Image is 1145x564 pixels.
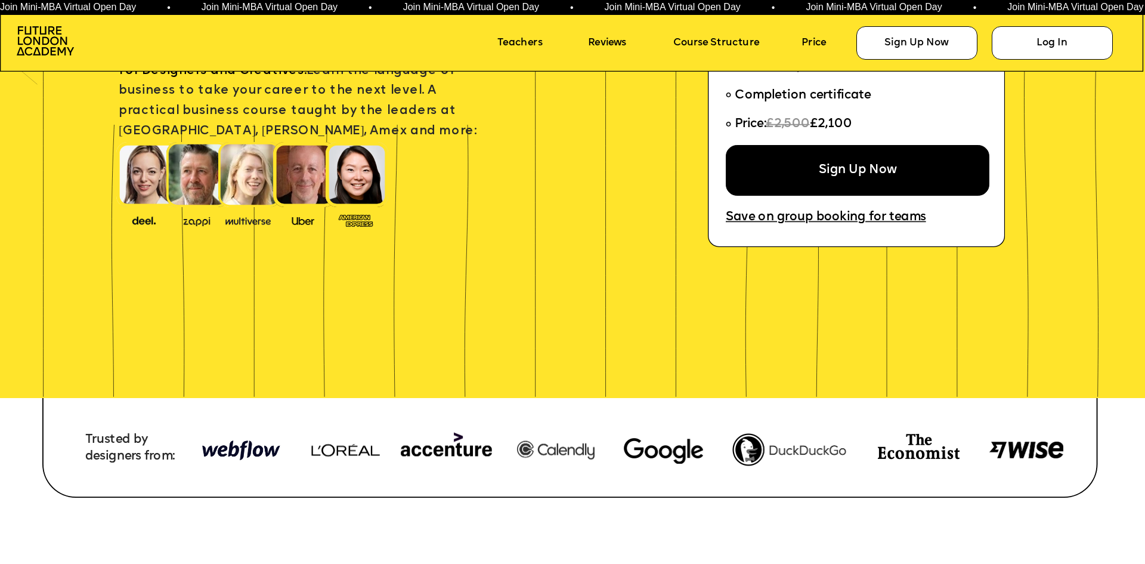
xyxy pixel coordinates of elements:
[809,118,852,131] span: £2,100
[735,118,766,131] span: Price:
[766,118,809,131] span: £2,500
[878,434,960,460] img: image-74e81e4e-c3ca-4fbf-b275-59ce4ac8e97d.png
[973,3,976,13] span: •
[570,3,573,13] span: •
[673,33,791,54] a: Course Structure
[122,212,166,227] img: image-388f4489-9820-4c53-9b08-f7df0b8d4ae2.png
[221,212,275,227] img: image-b7d05013-d886-4065-8d38-3eca2af40620.png
[368,3,372,13] span: •
[119,64,476,137] span: Learn the language of business to take your career to the next level. A practical business course...
[801,33,846,54] a: Price
[292,424,602,477] img: image-948b81d4-ecfd-4a21-a3e0-8573ccdefa42.png
[175,214,219,226] img: image-b2f1584c-cbf7-4a77-bbe0-f56ae6ee31f2.png
[497,33,570,54] a: Teachers
[732,433,846,466] img: image-fef0788b-2262-40a7-a71a-936c95dc9fdc.png
[771,3,775,13] span: •
[167,3,171,13] span: •
[726,207,958,230] a: Save on group booking for teams
[194,425,286,477] img: image-948b81d4-ecfd-4a21-a3e0-8573ccdefa42.png
[989,442,1063,458] img: image-8d571a77-038a-4425-b27a-5310df5a295c.png
[17,26,74,56] img: image-aac980e9-41de-4c2d-a048-f29dd30a0068.png
[333,211,378,228] img: image-93eab660-639c-4de6-957c-4ae039a0235a.png
[588,33,649,54] a: Reviews
[735,90,871,102] span: Completion certificate
[624,438,703,464] img: image-780dffe3-2af1-445f-9bcc-6343d0dbf7fb.webp
[281,214,326,226] img: image-99cff0b2-a396-4aab-8550-cf4071da2cb9.png
[85,434,175,463] span: Trusted by designers from:
[119,64,307,77] span: for Designers and Creatives.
